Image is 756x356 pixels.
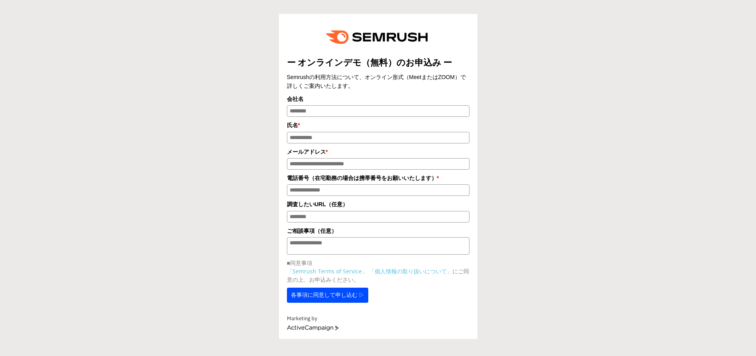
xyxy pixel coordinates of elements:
[287,288,369,303] button: 各事項に同意して申し込む ▷
[287,259,469,267] p: ■同意事項
[287,56,469,69] title: ー オンラインデモ（無料）のお申込み ー
[287,95,469,103] label: 会社名
[320,22,436,52] img: e6a379fe-ca9f-484e-8561-e79cf3a04b3f.png
[287,200,469,209] label: 調査したいURL（任意）
[287,315,469,323] div: Marketing by
[287,147,469,156] label: メールアドレス
[287,267,469,284] p: にご同意の上、お申込みください。
[287,226,469,235] label: ご相談事項（任意）
[287,73,469,91] div: Semrushの利用方法について、オンライン形式（MeetまたはZOOM）で詳しくご案内いたします。
[369,267,452,275] a: 「個人情報の取り扱いについて」
[287,121,469,130] label: 氏名
[287,174,469,182] label: 電話番号（在宅勤務の場合は携帯番号をお願いいたします）
[287,267,367,275] a: 「Semrush Terms of Service」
